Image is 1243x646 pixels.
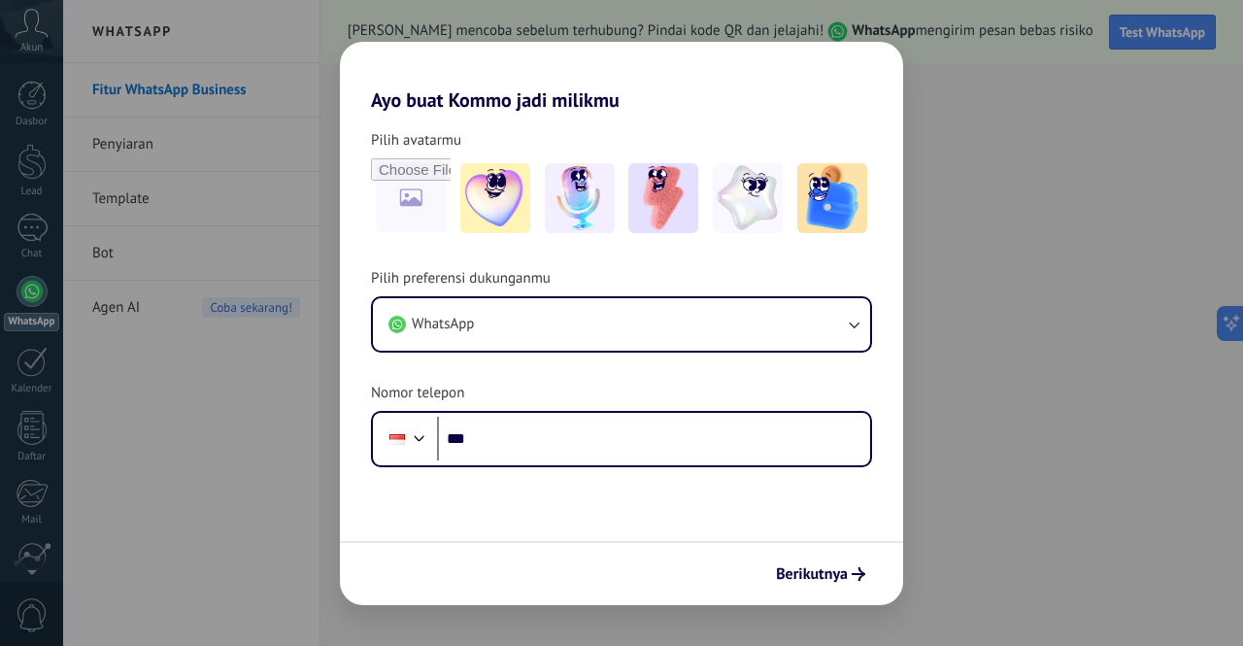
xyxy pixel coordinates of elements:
[371,269,551,289] span: Pilih preferensi dukunganmu
[371,131,461,151] span: Pilih avatarmu
[373,298,870,351] button: WhatsApp
[340,42,903,112] h2: Ayo buat Kommo jadi milikmu
[371,384,464,403] span: Nomor telepon
[379,419,416,459] div: Indonesia: + 62
[776,567,848,581] span: Berikutnya
[767,558,874,591] button: Berikutnya
[460,163,530,233] img: -1.jpeg
[797,163,867,233] img: -5.jpeg
[412,315,474,334] span: WhatsApp
[713,163,783,233] img: -4.jpeg
[545,163,615,233] img: -2.jpeg
[628,163,698,233] img: -3.jpeg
